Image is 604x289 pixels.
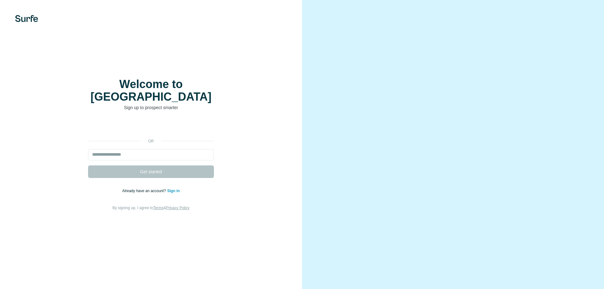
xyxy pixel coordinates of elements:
[153,206,164,210] a: Terms
[15,15,38,22] img: Surfe's logo
[166,206,190,210] a: Privacy Policy
[141,138,161,144] p: or
[122,189,167,193] span: Already have an account?
[85,120,217,134] iframe: Sign in with Google Button
[88,78,214,103] h1: Welcome to [GEOGRAPHIC_DATA]
[167,189,180,193] a: Sign in
[88,104,214,111] p: Sign up to prospect smarter
[113,206,190,210] span: By signing up, I agree to &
